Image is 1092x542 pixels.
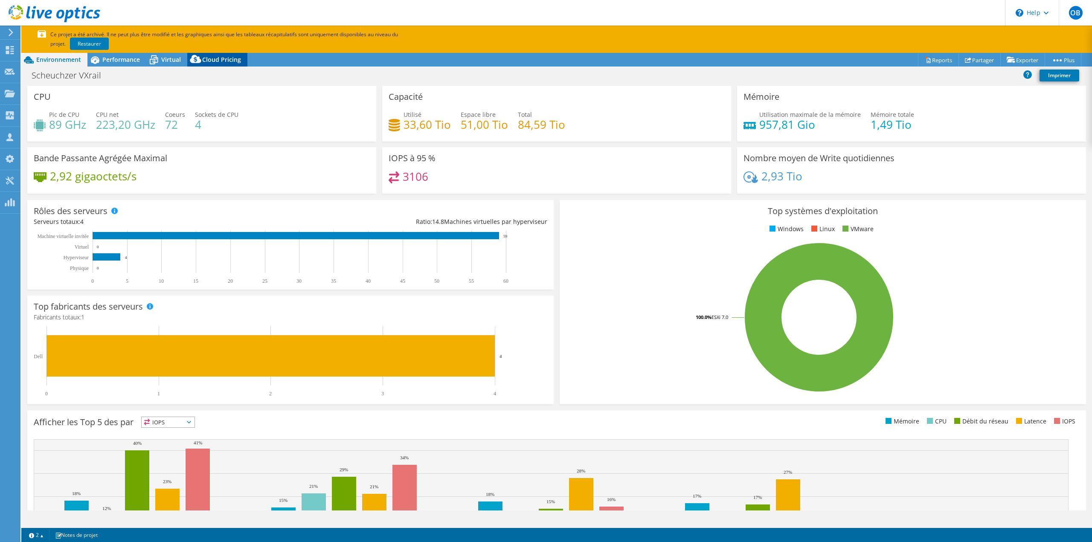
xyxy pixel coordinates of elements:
li: Mémoire [883,417,919,426]
tspan: 100.0% [696,314,712,320]
text: 29% [340,467,348,472]
text: Dell [34,354,43,359]
text: 0 [97,245,99,249]
text: 0 [97,266,99,270]
text: 10% [814,510,822,516]
text: 4 [500,354,502,359]
text: 40% [133,441,142,446]
a: Exporter [1000,53,1045,67]
div: Serveurs totaux: [34,217,290,226]
h4: 223,20 GHz [96,120,155,129]
span: 1 [81,313,84,321]
text: 1 [157,391,160,397]
text: 60 [503,278,508,284]
h3: CPU [34,92,51,101]
text: 30 [296,278,302,284]
text: Physique [70,265,89,271]
text: 35 [331,278,336,284]
text: 10 [159,278,164,284]
text: 40 [366,278,371,284]
text: 0 [91,278,94,284]
text: 41% [194,440,202,445]
span: 14.8 [432,217,444,226]
h4: 4 [195,120,238,129]
text: Hyperviseur [64,255,89,261]
h4: 957,81 Gio [759,120,861,129]
span: Cloud Pricing [202,55,241,64]
text: 45 [400,278,405,284]
text: 17% [753,495,762,500]
text: 27% [784,470,792,475]
span: Pic de CPU [49,110,79,119]
div: Ratio: Machines virtuelles par hyperviseur [290,217,547,226]
h3: Capacité [389,92,423,101]
span: IOPS [142,417,195,427]
h4: Fabricants totaux: [34,313,547,322]
h3: Bande Passante Agrégée Maximal [34,154,167,163]
text: 4 [125,255,127,260]
text: 18% [72,491,81,496]
li: VMware [840,224,874,234]
h3: Rôles des serveurs [34,206,107,216]
h4: 72 [165,120,185,129]
text: 5 [126,278,128,284]
text: 34% [400,455,409,460]
span: CPU net [96,110,119,119]
h3: Top fabricants des serveurs [34,302,143,311]
h4: 3106 [403,172,428,181]
tspan: Machine virtuelle invitée [37,233,89,239]
span: Espace libre [461,110,496,119]
text: 15% [279,498,288,503]
h4: 33,60 Tio [404,120,451,129]
li: CPU [925,417,947,426]
text: 20 [228,278,233,284]
p: Ce projet a été archivé. Il ne peut plus être modifié et les graphiques ainsi que les tableaux ré... [38,30,456,49]
text: 12% [102,506,111,511]
text: 16% [607,497,616,502]
span: Mémoire totale [871,110,914,119]
span: OB [1069,6,1083,20]
text: 59 [503,234,508,238]
text: 21% [370,484,378,489]
text: 50 [434,278,439,284]
li: Windows [767,224,804,234]
text: 2 [269,391,272,397]
text: 18% [486,492,494,497]
h3: IOPS à 95 % [389,154,436,163]
a: Notes de projet [49,530,104,540]
a: Plus [1045,53,1081,67]
span: Coeurs [165,110,185,119]
h4: 2,93 Tio [761,171,802,181]
h3: Nombre moyen de Write quotidiennes [743,154,895,163]
text: 4 [494,391,496,397]
text: 17% [693,493,701,499]
span: 4 [80,217,84,226]
h3: Top systèmes d'exploitation [566,206,1080,216]
a: Partager [958,53,1001,67]
span: Utilisation maximale de la mémoire [759,110,861,119]
a: Imprimer [1040,70,1079,81]
span: Utilisé [404,110,421,119]
text: 15 [193,278,198,284]
h1: Scheuchzer VXrail [28,71,114,80]
h4: 51,00 Tio [461,120,508,129]
tspan: ESXi 7.0 [712,314,728,320]
text: 28% [577,468,585,473]
text: Virtuel [75,244,89,250]
text: 55 [469,278,474,284]
li: Latence [1014,417,1046,426]
li: IOPS [1052,417,1075,426]
text: 3 [381,391,384,397]
a: 2 [23,530,49,540]
text: 0 [45,391,48,397]
span: Sockets de CPU [195,110,238,119]
text: 25 [262,278,267,284]
span: Total [518,110,532,119]
text: 23% [163,479,171,484]
svg: \n [1016,9,1023,17]
h4: 84,59 Tio [518,120,565,129]
li: Débit du réseau [952,417,1008,426]
text: 21% [309,484,318,489]
a: Restaurer [70,38,109,50]
h4: 89 GHz [49,120,86,129]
